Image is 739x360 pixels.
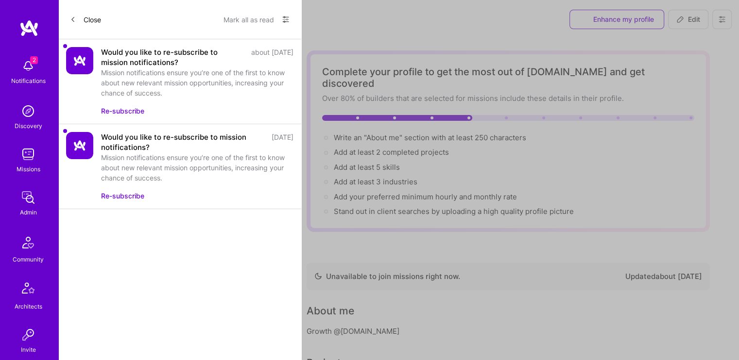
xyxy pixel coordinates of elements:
div: Mission notifications ensure you’re one of the first to know about new relevant mission opportuni... [101,152,293,183]
button: Re-subscribe [101,191,144,201]
div: about [DATE] [251,47,293,67]
img: Company Logo [66,47,93,74]
img: teamwork [18,145,38,164]
div: Invite [21,344,36,355]
div: Mission notifications ensure you’re one of the first to know about new relevant mission opportuni... [101,67,293,98]
div: Notifications [11,76,46,86]
img: Invite [18,325,38,344]
div: Would you like to re-subscribe to mission notifications? [101,47,245,67]
button: Mark all as read [223,12,274,27]
div: Architects [15,301,42,311]
div: Missions [17,164,40,174]
img: admin teamwork [18,188,38,207]
div: Discovery [15,121,42,131]
img: Company Logo [66,132,93,159]
div: Admin [20,207,37,217]
img: logo [19,19,39,37]
div: [DATE] [272,132,293,152]
button: Close [70,12,101,27]
img: Community [17,231,40,254]
img: bell [18,56,38,76]
span: 2 [30,56,38,64]
div: Would you like to re-subscribe to mission notifications? [101,132,266,152]
img: Architects [17,278,40,301]
button: Re-subscribe [101,106,144,116]
div: Community [13,254,44,264]
img: discovery [18,101,38,121]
